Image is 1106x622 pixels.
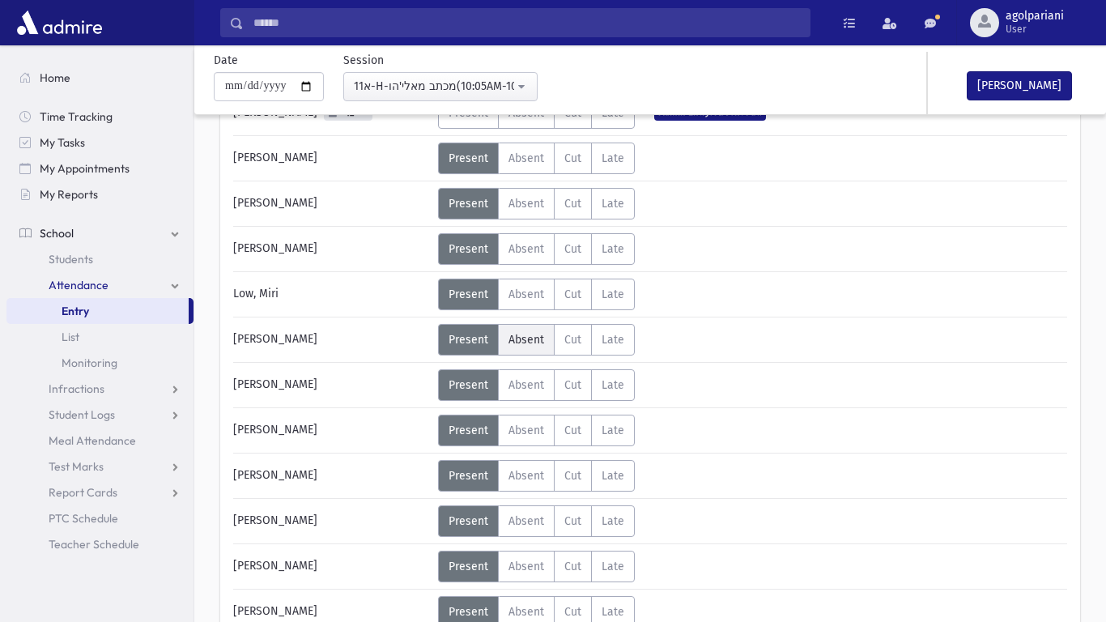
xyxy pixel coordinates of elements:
span: Test Marks [49,459,104,474]
span: Present [449,514,488,528]
span: Absent [508,424,544,437]
span: Entry [62,304,89,318]
span: My Appointments [40,161,130,176]
div: AttTypes [438,551,635,582]
span: Present [449,151,488,165]
a: Time Tracking [6,104,194,130]
span: Absent [508,605,544,619]
span: List [62,330,79,344]
span: Absent [508,333,544,347]
a: Test Marks [6,454,194,479]
span: Student Logs [49,407,115,422]
a: My Appointments [6,155,194,181]
span: Report Cards [49,485,117,500]
button: 11א-H-מכתב מאלי'הו(10:05AM-10:50AM) [343,72,538,101]
span: Cut [564,288,581,301]
span: Late [602,469,624,483]
span: Present [449,288,488,301]
span: Absent [508,197,544,211]
a: Home [6,65,194,91]
span: Present [449,333,488,347]
div: [PERSON_NAME] [225,460,438,492]
div: AttTypes [438,369,635,401]
a: Meal Attendance [6,428,194,454]
div: AttTypes [438,460,635,492]
a: Report Cards [6,479,194,505]
a: Infractions [6,376,194,402]
a: Attendance [6,272,194,298]
div: [PERSON_NAME] [225,188,438,219]
span: Late [602,333,624,347]
div: [PERSON_NAME] [225,369,438,401]
span: My Reports [40,187,98,202]
span: Absent [508,242,544,256]
span: Time Tracking [40,109,113,124]
label: Session [343,52,384,69]
span: Home [40,70,70,85]
span: agolpariani [1006,10,1064,23]
span: Late [602,514,624,528]
a: Student Logs [6,402,194,428]
a: Students [6,246,194,272]
a: Monitoring [6,350,194,376]
span: Absent [508,514,544,528]
span: Absent [508,378,544,392]
a: List [6,324,194,350]
span: Cut [564,514,581,528]
span: Present [449,560,488,573]
span: Present [449,469,488,483]
span: Cut [564,469,581,483]
span: Present [449,197,488,211]
a: My Reports [6,181,194,207]
input: Search [244,8,810,37]
div: [PERSON_NAME] [225,551,438,582]
span: Absent [508,288,544,301]
img: AdmirePro [13,6,106,39]
span: Late [602,288,624,301]
span: Meal Attendance [49,433,136,448]
span: Cut [564,197,581,211]
span: Present [449,605,488,619]
span: Monitoring [62,356,117,370]
span: Late [602,424,624,437]
div: AttTypes [438,324,635,356]
span: School [40,226,74,241]
a: My Tasks [6,130,194,155]
div: [PERSON_NAME] [225,505,438,537]
div: [PERSON_NAME] [225,143,438,174]
span: Infractions [49,381,104,396]
span: PTC Schedule [49,511,118,526]
span: Cut [564,424,581,437]
span: Late [602,242,624,256]
span: Attendance [49,278,108,292]
span: Late [602,197,624,211]
a: School [6,220,194,246]
span: Absent [508,469,544,483]
span: Cut [564,378,581,392]
div: AttTypes [438,188,635,219]
div: [PERSON_NAME] [225,233,438,265]
span: Absent [508,560,544,573]
div: AttTypes [438,233,635,265]
div: AttTypes [438,279,635,310]
span: Late [602,378,624,392]
span: User [1006,23,1064,36]
div: Low, Miri [225,279,438,310]
div: [PERSON_NAME] [225,324,438,356]
span: Cut [564,242,581,256]
span: Late [602,151,624,165]
a: Entry [6,298,189,324]
div: [PERSON_NAME] [225,415,438,446]
button: [PERSON_NAME] [967,71,1072,100]
span: Students [49,252,93,266]
span: Present [449,424,488,437]
span: Present [449,378,488,392]
span: Cut [564,151,581,165]
span: My Tasks [40,135,85,150]
label: Date [214,52,238,69]
div: AttTypes [438,415,635,446]
div: 11א-H-מכתב מאלי'הו(10:05AM-10:50AM) [354,78,514,95]
a: PTC Schedule [6,505,194,531]
div: AttTypes [438,505,635,537]
span: Teacher Schedule [49,537,139,552]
